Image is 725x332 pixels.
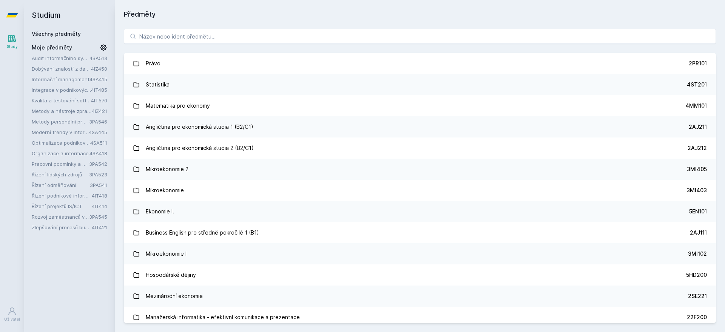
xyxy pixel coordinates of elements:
[124,9,716,20] h1: Předměty
[124,243,716,264] a: Mikroekonomie I 3MI102
[124,137,716,159] a: Angličtina pro ekonomická studia 2 (B2/C1) 2AJ212
[124,116,716,137] a: Angličtina pro ekonomická studia 1 (B2/C1) 2AJ211
[686,271,707,279] div: 5HD200
[32,181,90,189] a: Řízení odměňování
[146,183,184,198] div: Mikroekonomie
[32,97,91,104] a: Kvalita a testování softwaru
[89,76,107,82] a: 4SA415
[689,123,707,131] div: 2AJ211
[32,86,91,94] a: Integrace v podnikových informačních systémech
[91,97,107,103] a: 4IT570
[92,203,107,209] a: 4IT414
[32,107,92,115] a: Metody a nástroje zpracování textových informací
[89,214,107,220] a: 3PA545
[32,118,89,125] a: Metody personální práce
[32,213,89,221] a: Rozvoj zaměstnanců v organizaci
[685,102,707,110] div: 4MM101
[124,201,716,222] a: Ekonomie I. 5EN101
[146,289,203,304] div: Mezinárodní ekonomie
[92,224,107,230] a: 4IT421
[89,161,107,167] a: 3PA542
[89,129,107,135] a: 4SA445
[146,204,174,219] div: Ekonomie I.
[32,160,89,168] a: Pracovní podmínky a pracovní vztahy
[92,108,107,114] a: 4IZ421
[92,193,107,199] a: 4IT418
[688,250,707,258] div: 3MI102
[32,44,72,51] span: Moje předměty
[90,182,107,188] a: 3PA541
[89,171,107,178] a: 3PA523
[146,56,160,71] div: Právo
[146,267,196,283] div: Hospodářské dějiny
[146,310,300,325] div: Manažerská informatika - efektivní komunikace a prezentace
[146,119,253,134] div: Angličtina pro ekonomická studia 1 (B2/C1)
[2,303,23,326] a: Uživatel
[146,98,210,113] div: Matematika pro ekonomy
[32,54,89,62] a: Audit informačního systému
[32,192,92,199] a: Řízení podnikové informatiky
[91,87,107,93] a: 4IT485
[686,187,707,194] div: 3MI403
[32,139,90,147] a: Optimalizace podnikových procesů
[146,162,188,177] div: Mikroekonomie 2
[32,202,92,210] a: Řízení projektů IS/ICT
[124,29,716,44] input: Název nebo ident předmětu…
[4,317,20,322] div: Uživatel
[687,81,707,88] div: 4ST201
[146,77,170,92] div: Statistika
[32,128,89,136] a: Moderní trendy v informatice
[32,31,81,37] a: Všechny předměty
[146,246,187,261] div: Mikroekonomie I
[124,159,716,180] a: Mikroekonomie 2 3MI405
[32,65,91,73] a: Dobývání znalostí z databází
[689,60,707,67] div: 2PR101
[124,95,716,116] a: Matematika pro ekonomy 4MM101
[146,141,254,156] div: Angličtina pro ekonomická studia 2 (B2/C1)
[90,140,107,146] a: 4SA511
[32,76,89,83] a: Informační management
[89,55,107,61] a: 4SA513
[32,224,92,231] a: Zlepšování procesů budování IS
[689,208,707,215] div: 5EN101
[32,171,89,178] a: Řízení lidských zdrojů
[688,292,707,300] div: 2SE221
[124,286,716,307] a: Mezinárodní ekonomie 2SE221
[124,53,716,74] a: Právo 2PR101
[32,150,89,157] a: Organizace a informace
[687,313,707,321] div: 22F200
[688,144,707,152] div: 2AJ212
[124,74,716,95] a: Statistika 4ST201
[146,225,259,240] div: Business English pro středně pokročilé 1 (B1)
[124,264,716,286] a: Hospodářské dějiny 5HD200
[91,66,107,72] a: 4IZ450
[124,222,716,243] a: Business English pro středně pokročilé 1 (B1) 2AJ111
[690,229,707,236] div: 2AJ111
[2,30,23,53] a: Study
[89,119,107,125] a: 3PA546
[124,180,716,201] a: Mikroekonomie 3MI403
[124,307,716,328] a: Manažerská informatika - efektivní komunikace a prezentace 22F200
[687,165,707,173] div: 3MI405
[89,150,107,156] a: 4SA418
[7,44,18,49] div: Study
